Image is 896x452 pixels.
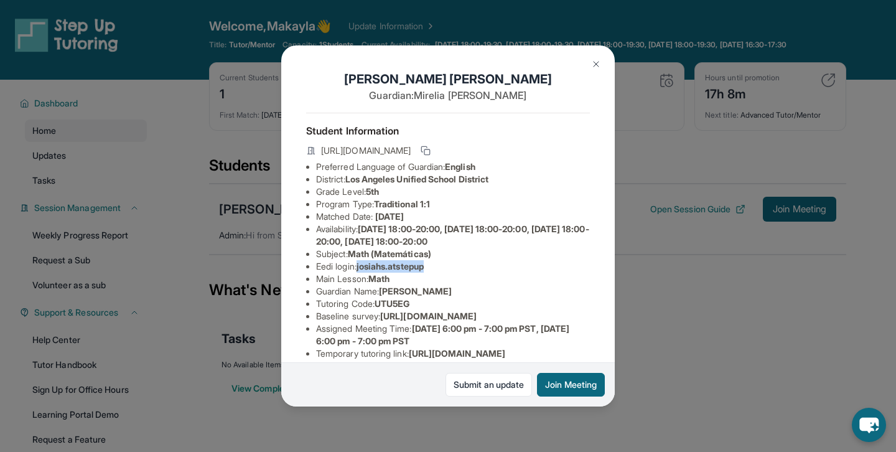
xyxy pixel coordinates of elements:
button: chat-button [852,408,886,442]
li: District: [316,173,590,186]
li: Preferred Language of Guardian: [316,161,590,173]
a: Submit an update [446,373,532,397]
li: Student end-of-year survey : [316,360,590,372]
button: Join Meeting [537,373,605,397]
li: Tutoring Code : [316,298,590,310]
span: Math [368,273,390,284]
li: Availability: [316,223,590,248]
li: Grade Level: [316,186,590,198]
li: Subject : [316,248,590,260]
h1: [PERSON_NAME] [PERSON_NAME] [306,70,590,88]
span: [PERSON_NAME] [379,286,452,296]
h4: Student Information [306,123,590,138]
li: Eedi login : [316,260,590,273]
li: Matched Date: [316,210,590,223]
p: Guardian: Mirelia [PERSON_NAME] [306,88,590,103]
span: English [445,161,475,172]
span: [URL][DOMAIN_NAME] [427,360,524,371]
span: 5th [366,186,379,197]
li: Assigned Meeting Time : [316,323,590,347]
li: Guardian Name : [316,285,590,298]
li: Program Type: [316,198,590,210]
li: Baseline survey : [316,310,590,323]
span: Traditional 1:1 [374,199,430,209]
span: Math (Matemáticas) [348,248,431,259]
span: UTU5EG [375,298,409,309]
span: [DATE] 18:00-20:00, [DATE] 18:00-20:00, [DATE] 18:00-20:00, [DATE] 18:00-20:00 [316,224,589,247]
span: [URL][DOMAIN_NAME] [409,348,505,359]
span: josiahs.atstepup [357,261,424,271]
li: Main Lesson : [316,273,590,285]
img: Close Icon [591,59,601,69]
span: [DATE] [375,211,404,222]
span: [URL][DOMAIN_NAME] [321,144,411,157]
span: Los Angeles Unified School District [345,174,488,184]
span: [DATE] 6:00 pm - 7:00 pm PST, [DATE] 6:00 pm - 7:00 pm PST [316,323,569,346]
li: Temporary tutoring link : [316,347,590,360]
button: Copy link [418,143,433,158]
span: [URL][DOMAIN_NAME] [380,311,477,321]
